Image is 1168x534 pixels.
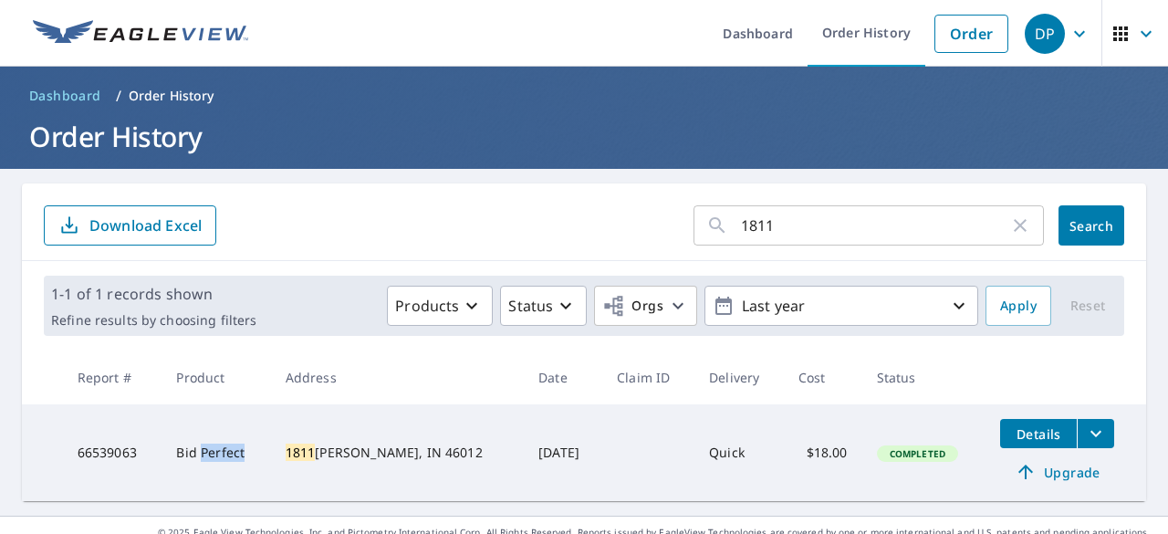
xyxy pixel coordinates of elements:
button: Search [1058,205,1124,246]
p: Refine results by choosing filters [51,312,256,329]
h1: Order History [22,118,1146,155]
button: Products [387,286,493,326]
a: Upgrade [1000,457,1114,487]
td: [DATE] [524,404,602,501]
button: Download Excel [44,205,216,246]
span: Completed [879,447,956,460]
td: $18.00 [784,404,862,501]
a: Order [934,15,1008,53]
span: Apply [1000,295,1037,318]
li: / [116,85,121,107]
button: Apply [985,286,1051,326]
th: Status [862,351,986,404]
button: Status [500,286,587,326]
span: Details [1011,425,1066,443]
th: Date [524,351,602,404]
p: Download Excel [89,215,202,236]
td: 66539063 [63,404,162,501]
th: Report # [63,351,162,404]
mark: 1811 [286,444,316,461]
span: Upgrade [1011,461,1103,483]
span: Orgs [602,295,663,318]
th: Product [162,351,270,404]
td: Quick [694,404,784,501]
div: DP [1025,14,1065,54]
th: Cost [784,351,862,404]
p: Last year [735,290,948,322]
button: Orgs [594,286,697,326]
div: [PERSON_NAME], IN 46012 [286,444,509,462]
p: Order History [129,87,214,105]
th: Delivery [694,351,784,404]
td: Bid Perfect [162,404,270,501]
p: Products [395,295,459,317]
button: Last year [704,286,978,326]
img: EV Logo [33,20,248,47]
th: Claim ID [602,351,694,404]
th: Address [271,351,524,404]
p: Status [508,295,553,317]
button: detailsBtn-66539063 [1000,419,1077,448]
nav: breadcrumb [22,81,1146,110]
a: Dashboard [22,81,109,110]
input: Address, Report #, Claim ID, etc. [741,200,1009,251]
p: 1-1 of 1 records shown [51,283,256,305]
button: filesDropdownBtn-66539063 [1077,419,1114,448]
span: Search [1073,217,1110,235]
span: Dashboard [29,87,101,105]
